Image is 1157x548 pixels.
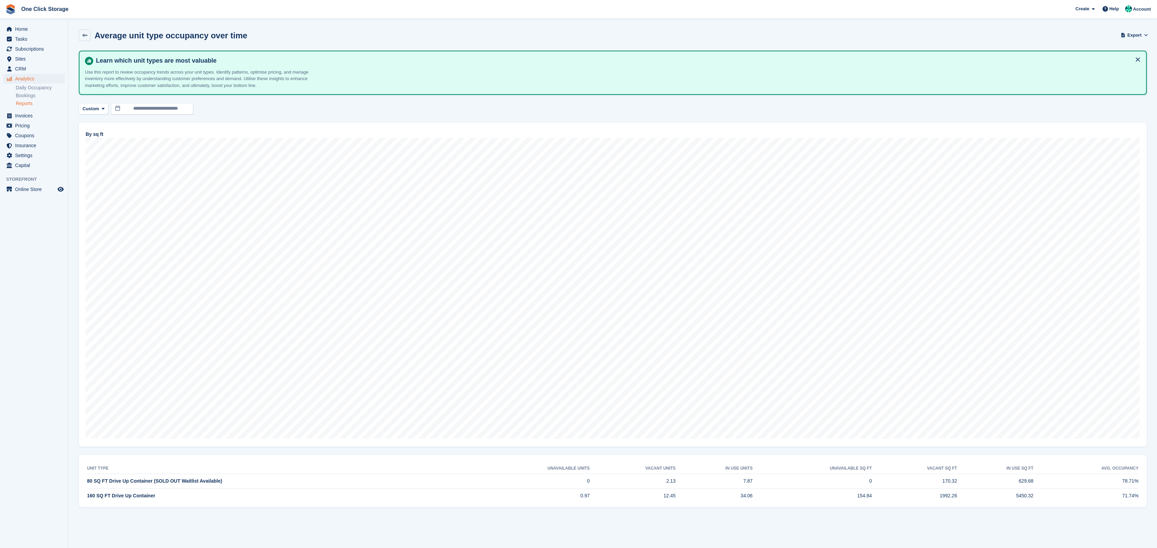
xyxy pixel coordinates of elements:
span: CRM [15,64,56,74]
a: menu [3,131,65,140]
span: 160 SQ FT Drive Up Container [87,493,155,498]
span: Capital [15,161,56,170]
span: Tasks [15,34,56,44]
td: 71.74% [1033,488,1138,503]
td: 0 [470,474,590,489]
span: Analytics [15,74,56,84]
a: menu [3,74,65,84]
a: menu [3,34,65,44]
a: menu [3,151,65,160]
th: Unavailable units [470,463,590,474]
span: Create [1075,5,1089,12]
a: menu [3,54,65,64]
a: menu [3,64,65,74]
span: Storefront [6,176,68,183]
a: menu [3,141,65,150]
span: Custom [83,105,99,112]
span: Online Store [15,184,56,194]
th: Vacant units [590,463,676,474]
span: Export [1128,32,1142,39]
th: Unavailable sq ft [753,463,872,474]
span: Coupons [15,131,56,140]
td: 0 [753,474,872,489]
a: menu [3,24,65,34]
p: Use this report to review occupancy trends across your unit types. Identify patterns, optimise pr... [85,69,325,89]
span: Pricing [15,121,56,130]
td: 5450.32 [957,488,1033,503]
td: 34.06 [676,488,753,503]
td: 78.71% [1033,474,1138,489]
span: 80 SQ FT Drive Up Container (SOLD OUT Waitlist Available) [87,478,222,484]
span: Settings [15,151,56,160]
img: Katy Forster [1125,5,1132,12]
span: Insurance [15,141,56,150]
td: 2.13 [590,474,676,489]
th: Vacant sq ft [872,463,957,474]
td: 170.32 [872,474,957,489]
td: 1992.26 [872,488,957,503]
a: One Click Storage [19,3,71,15]
th: In use sq ft [957,463,1033,474]
td: 12.45 [590,488,676,503]
a: Bookings [16,92,65,99]
a: menu [3,111,65,120]
td: 154.84 [753,488,872,503]
td: 629.68 [957,474,1033,489]
span: Invoices [15,111,56,120]
button: Custom [79,103,108,114]
span: Sites [15,54,56,64]
td: 7.87 [676,474,753,489]
img: stora-icon-8386f47178a22dfd0bd8f6a31ec36ba5ce8667c1dd55bd0f319d3a0aa187defe.svg [5,4,16,14]
button: Export [1122,29,1147,41]
td: 0.97 [470,488,590,503]
th: In use units [676,463,753,474]
th: Unit type [87,463,470,474]
a: menu [3,44,65,54]
span: Subscriptions [15,44,56,54]
a: menu [3,161,65,170]
span: Account [1133,6,1151,13]
h2: Average unit type occupancy over time [95,31,247,40]
span: By sq ft [86,131,103,138]
a: Reports [16,100,65,107]
th: Avg. occupancy [1033,463,1138,474]
a: Daily Occupancy [16,85,65,91]
a: menu [3,184,65,194]
a: menu [3,121,65,130]
span: Home [15,24,56,34]
a: Preview store [57,185,65,193]
h4: Learn which unit types are most valuable [93,57,1141,65]
span: Help [1109,5,1119,12]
